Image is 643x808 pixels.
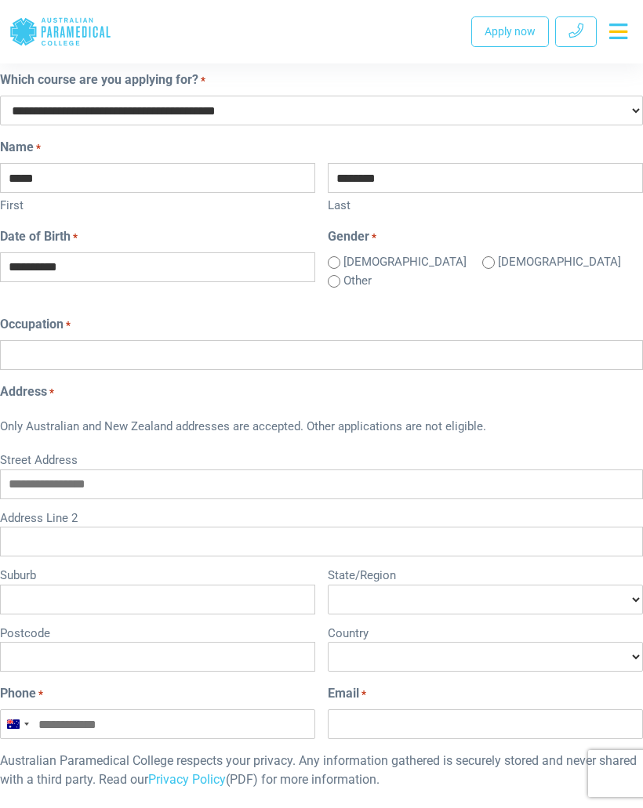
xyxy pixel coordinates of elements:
label: Country [328,621,643,643]
a: Privacy Policy [148,772,226,787]
label: Other [343,272,372,290]
label: [DEMOGRAPHIC_DATA] [498,253,621,271]
button: Selected country [1,710,34,738]
button: Toggle navigation [603,17,634,45]
label: Last [328,193,643,215]
a: Australian Paramedical College [9,6,111,57]
label: State/Region [328,563,643,585]
label: [DEMOGRAPHIC_DATA] [343,253,467,271]
a: Apply now [471,16,549,47]
legend: Gender [328,227,643,246]
label: Email [328,684,366,703]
